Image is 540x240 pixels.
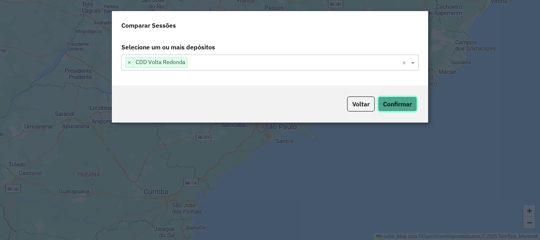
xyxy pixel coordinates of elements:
button: Confirmar [378,96,417,111]
span: CDD Volta Redonda [134,57,187,67]
span: × [126,58,134,67]
label: Selecione um ou mais depósitos [117,40,423,55]
h4: Comparar Sessões [121,21,176,30]
span: Clear all [402,58,409,67]
button: Voltar [347,96,375,111]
